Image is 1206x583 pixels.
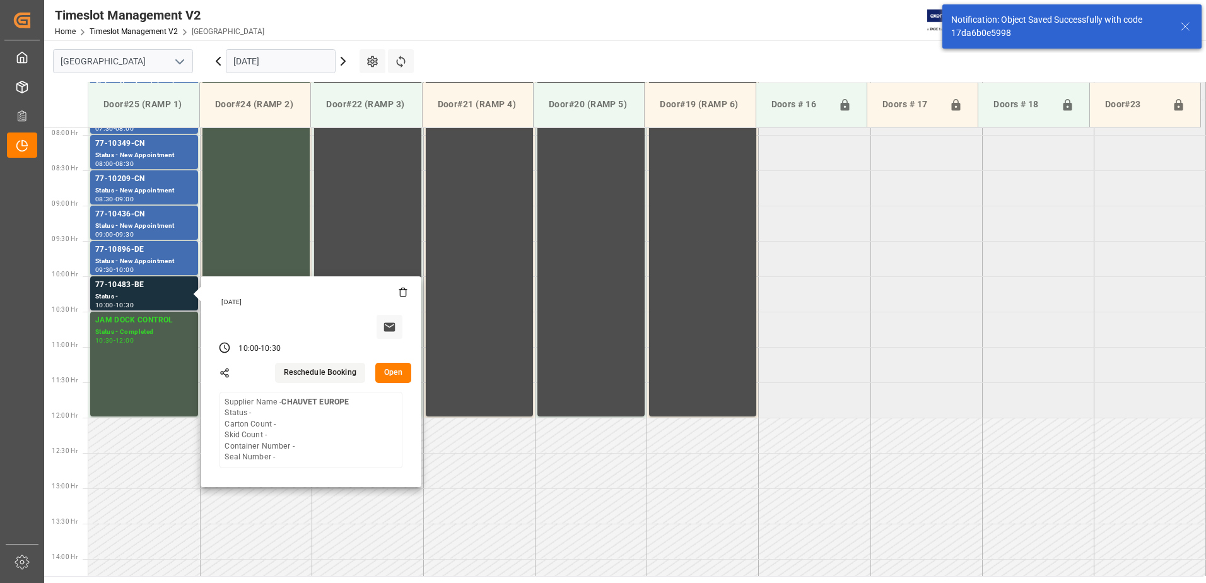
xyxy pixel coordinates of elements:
[95,279,193,291] div: 77-10483-BE
[52,412,78,419] span: 12:00 Hr
[52,271,78,278] span: 10:00 Hr
[52,200,78,207] span: 09:00 Hr
[98,93,189,116] div: Door#25 (RAMP 1)
[210,93,300,116] div: Door#24 (RAMP 2)
[766,93,833,117] div: Doors # 16
[52,447,78,454] span: 12:30 Hr
[114,232,115,237] div: -
[217,298,407,307] div: [DATE]
[95,138,193,150] div: 77-10349-CN
[52,377,78,384] span: 11:30 Hr
[877,93,944,117] div: Doors # 17
[95,196,114,202] div: 08:30
[114,196,115,202] div: -
[655,93,745,116] div: Door#19 (RAMP 6)
[115,267,134,273] div: 10:00
[90,27,178,36] a: Timeslot Management V2
[281,397,349,406] b: CHAUVET EUROPE
[261,343,281,355] div: 10:30
[55,27,76,36] a: Home
[95,185,193,196] div: Status - New Appointment
[55,6,264,25] div: Timeslot Management V2
[114,161,115,167] div: -
[52,483,78,490] span: 13:00 Hr
[52,518,78,525] span: 13:30 Hr
[115,196,134,202] div: 09:00
[52,306,78,313] span: 10:30 Hr
[115,338,134,343] div: 12:00
[433,93,523,116] div: Door#21 (RAMP 4)
[114,126,115,131] div: -
[95,173,193,185] div: 77-10209-CN
[95,267,114,273] div: 09:30
[52,165,78,172] span: 08:30 Hr
[95,314,193,327] div: JAM DOCK CONTROL
[95,291,193,302] div: Status -
[988,93,1055,117] div: Doors # 18
[95,221,193,232] div: Status - New Appointment
[321,93,411,116] div: Door#22 (RAMP 3)
[95,302,114,308] div: 10:00
[114,267,115,273] div: -
[95,150,193,161] div: Status - New Appointment
[95,244,193,256] div: 77-10896-DE
[544,93,634,116] div: Door#20 (RAMP 5)
[52,235,78,242] span: 09:30 Hr
[52,553,78,560] span: 14:00 Hr
[95,208,193,221] div: 77-10436-CN
[375,363,412,383] button: Open
[259,343,261,355] div: -
[238,343,259,355] div: 10:00
[115,161,134,167] div: 08:30
[95,327,193,338] div: Status - Completed
[52,341,78,348] span: 11:00 Hr
[95,232,114,237] div: 09:00
[95,161,114,167] div: 08:00
[53,49,193,73] input: Type to search/select
[170,52,189,71] button: open menu
[226,49,336,73] input: DD.MM.YYYY
[115,126,134,131] div: 08:00
[115,232,134,237] div: 09:30
[225,397,349,463] div: Supplier Name - Status - Carton Count - Skid Count - Container Number - Seal Number -
[95,126,114,131] div: 07:30
[951,13,1168,40] div: Notification: Object Saved Successfully with code 17da6b0e5998
[927,9,971,32] img: Exertis%20JAM%20-%20Email%20Logo.jpg_1722504956.jpg
[95,338,114,343] div: 10:30
[114,302,115,308] div: -
[115,302,134,308] div: 10:30
[275,363,365,383] button: Reschedule Booking
[95,256,193,267] div: Status - New Appointment
[1100,93,1167,117] div: Door#23
[114,338,115,343] div: -
[52,129,78,136] span: 08:00 Hr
